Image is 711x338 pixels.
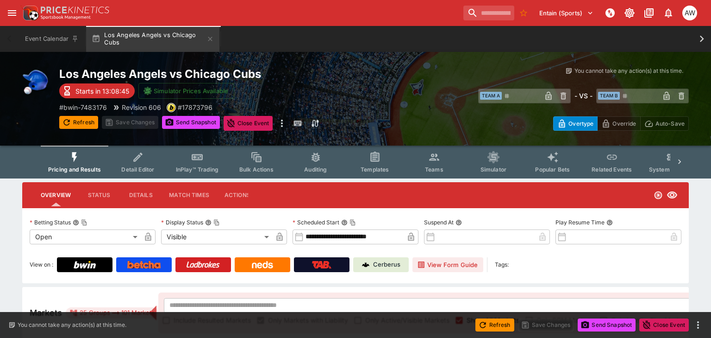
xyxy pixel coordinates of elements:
[424,218,454,226] p: Suspend At
[568,119,593,128] p: Overtype
[649,166,694,173] span: System Controls
[74,261,96,268] img: Bwin
[516,6,531,20] button: No Bookmarks
[59,116,98,129] button: Refresh
[121,166,154,173] span: Detail Editor
[349,219,356,226] button: Copy To Clipboard
[73,219,79,226] button: Betting StatusCopy To Clipboard
[18,321,126,329] p: You cannot take any action(s) at this time.
[553,116,598,131] button: Overtype
[161,218,203,226] p: Display Status
[553,116,689,131] div: Start From
[81,219,87,226] button: Copy To Clipboard
[167,103,176,112] div: bwin
[612,119,636,128] p: Override
[362,261,369,268] img: Cerberus
[455,219,462,226] button: Suspend At
[641,5,657,21] button: Documentation
[138,83,234,99] button: Simulator Prices Available
[602,5,618,21] button: NOT Connected to PK
[480,92,502,100] span: Team A
[535,166,570,173] span: Popular Bets
[480,166,506,173] span: Simulator
[239,166,274,173] span: Bulk Actions
[682,6,697,20] div: Ayden Walker
[592,166,632,173] span: Related Events
[33,184,78,206] button: Overview
[20,4,39,22] img: PriceKinetics Logo
[59,102,107,112] p: Copy To Clipboard
[361,166,389,173] span: Templates
[186,261,220,268] img: Ladbrokes
[692,319,704,331] button: more
[574,91,592,101] h6: - VS -
[205,219,212,226] button: Display StatusCopy To Clipboard
[597,116,640,131] button: Override
[224,116,273,131] button: Close Event
[127,261,161,268] img: Betcha
[78,184,120,206] button: Status
[373,260,400,269] p: Cerberus
[30,218,71,226] p: Betting Status
[213,219,220,226] button: Copy To Clipboard
[463,6,514,20] input: search
[293,218,339,226] p: Scheduled Start
[655,119,685,128] p: Auto-Save
[162,116,220,129] button: Send Snapshot
[475,319,514,332] button: Refresh
[667,190,678,201] svg: Visible
[639,319,689,332] button: Close Event
[304,166,327,173] span: Auditing
[167,103,175,112] img: bwin.png
[178,102,212,112] p: Copy To Clipboard
[86,26,219,52] button: Los Angeles Angels vs Chicago Cubs
[41,146,670,179] div: Event type filters
[341,219,348,226] button: Scheduled StartCopy To Clipboard
[353,257,409,272] a: Cerberus
[48,166,101,173] span: Pricing and Results
[412,257,483,272] button: View Form Guide
[252,261,273,268] img: Neds
[495,257,509,272] label: Tags:
[161,230,272,244] div: Visible
[41,15,91,19] img: Sportsbook Management
[680,3,700,23] button: Ayden Walker
[654,191,663,200] svg: Open
[22,67,52,96] img: baseball.png
[69,307,155,319] div: 25 Groups 101 Markets
[640,116,689,131] button: Auto-Save
[59,67,374,81] h2: Copy To Clipboard
[425,166,443,173] span: Teams
[660,5,677,21] button: Notifications
[312,261,331,268] img: TabNZ
[19,26,84,52] button: Event Calendar
[30,257,53,272] label: View on :
[30,230,141,244] div: Open
[162,184,217,206] button: Match Times
[621,5,638,21] button: Toggle light/dark mode
[555,218,605,226] p: Play Resume Time
[30,307,62,318] h5: Markets
[217,184,258,206] button: Actions
[120,184,162,206] button: Details
[4,5,20,21] button: open drawer
[578,319,636,332] button: Send Snapshot
[687,297,704,314] button: Open
[534,6,599,20] button: Select Tenant
[574,67,683,75] p: You cannot take any action(s) at this time.
[122,102,161,112] p: Revision 606
[276,116,287,131] button: more
[75,86,129,96] p: Starts in 13:08:45
[606,219,613,226] button: Play Resume Time
[598,92,620,100] span: Team B
[41,6,109,13] img: PriceKinetics
[176,166,218,173] span: InPlay™ Trading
